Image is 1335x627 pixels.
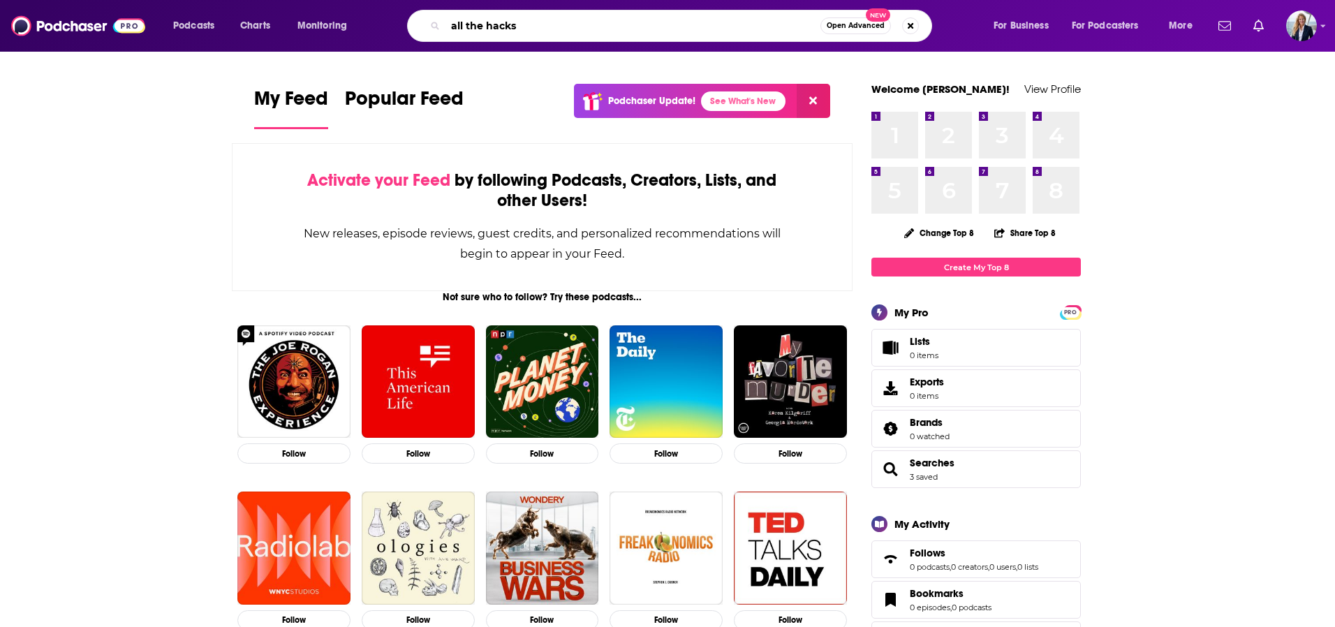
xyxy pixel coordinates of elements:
[910,587,991,600] a: Bookmarks
[871,329,1081,367] a: Lists
[420,10,945,42] div: Search podcasts, credits, & more...
[608,95,695,107] p: Podchaser Update!
[827,22,885,29] span: Open Advanced
[910,416,950,429] a: Brands
[871,540,1081,578] span: Follows
[1016,562,1017,572] span: ,
[910,587,964,600] span: Bookmarks
[302,170,782,211] div: by following Podcasts, Creators, Lists, and other Users!
[910,562,950,572] a: 0 podcasts
[231,15,279,37] a: Charts
[297,16,347,36] span: Monitoring
[984,15,1066,37] button: open menu
[910,335,938,348] span: Lists
[988,562,989,572] span: ,
[362,492,475,605] img: Ologies with Alie Ward
[994,219,1056,246] button: Share Top 8
[288,15,365,37] button: open menu
[1248,14,1269,38] a: Show notifications dropdown
[950,562,951,572] span: ,
[994,16,1049,36] span: For Business
[876,549,904,569] a: Follows
[254,87,328,119] span: My Feed
[871,258,1081,276] a: Create My Top 8
[1286,10,1317,41] img: User Profile
[894,306,929,319] div: My Pro
[1159,15,1210,37] button: open menu
[876,338,904,357] span: Lists
[345,87,464,129] a: Popular Feed
[302,223,782,264] div: New releases, episode reviews, guest credits, and personalized recommendations will begin to appe...
[950,603,952,612] span: ,
[237,443,351,464] button: Follow
[445,15,820,37] input: Search podcasts, credits, & more...
[866,8,891,22] span: New
[871,450,1081,488] span: Searches
[1017,562,1038,572] a: 0 lists
[910,547,945,559] span: Follows
[871,82,1010,96] a: Welcome [PERSON_NAME]!
[871,369,1081,407] a: Exports
[876,590,904,610] a: Bookmarks
[1286,10,1317,41] button: Show profile menu
[910,603,950,612] a: 0 episodes
[1063,15,1159,37] button: open menu
[871,581,1081,619] span: Bookmarks
[486,492,599,605] img: Business Wars
[1062,307,1079,317] a: PRO
[486,443,599,464] button: Follow
[734,492,847,605] img: TED Talks Daily
[362,443,475,464] button: Follow
[610,492,723,605] img: Freakonomics Radio
[910,376,944,388] span: Exports
[910,457,954,469] a: Searches
[1169,16,1193,36] span: More
[1072,16,1139,36] span: For Podcasters
[11,13,145,39] img: Podchaser - Follow, Share and Rate Podcasts
[237,325,351,438] img: The Joe Rogan Experience
[1024,82,1081,96] a: View Profile
[871,410,1081,448] span: Brands
[701,91,785,111] a: See What's New
[820,17,891,34] button: Open AdvancedNew
[910,472,938,482] a: 3 saved
[910,335,930,348] span: Lists
[486,325,599,438] img: Planet Money
[610,443,723,464] button: Follow
[876,459,904,479] a: Searches
[237,492,351,605] img: Radiolab
[876,419,904,438] a: Brands
[345,87,464,119] span: Popular Feed
[1286,10,1317,41] span: Logged in as carolynchauncey
[610,325,723,438] img: The Daily
[734,325,847,438] img: My Favorite Murder with Karen Kilgariff and Georgia Hardstark
[734,443,847,464] button: Follow
[896,224,982,242] button: Change Top 8
[240,16,270,36] span: Charts
[894,517,950,531] div: My Activity
[876,378,904,398] span: Exports
[1062,307,1079,318] span: PRO
[307,170,450,191] span: Activate your Feed
[1213,14,1237,38] a: Show notifications dropdown
[910,416,943,429] span: Brands
[163,15,233,37] button: open menu
[362,325,475,438] img: This American Life
[232,291,853,303] div: Not sure who to follow? Try these podcasts...
[910,431,950,441] a: 0 watched
[951,562,988,572] a: 0 creators
[989,562,1016,572] a: 0 users
[910,547,1038,559] a: Follows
